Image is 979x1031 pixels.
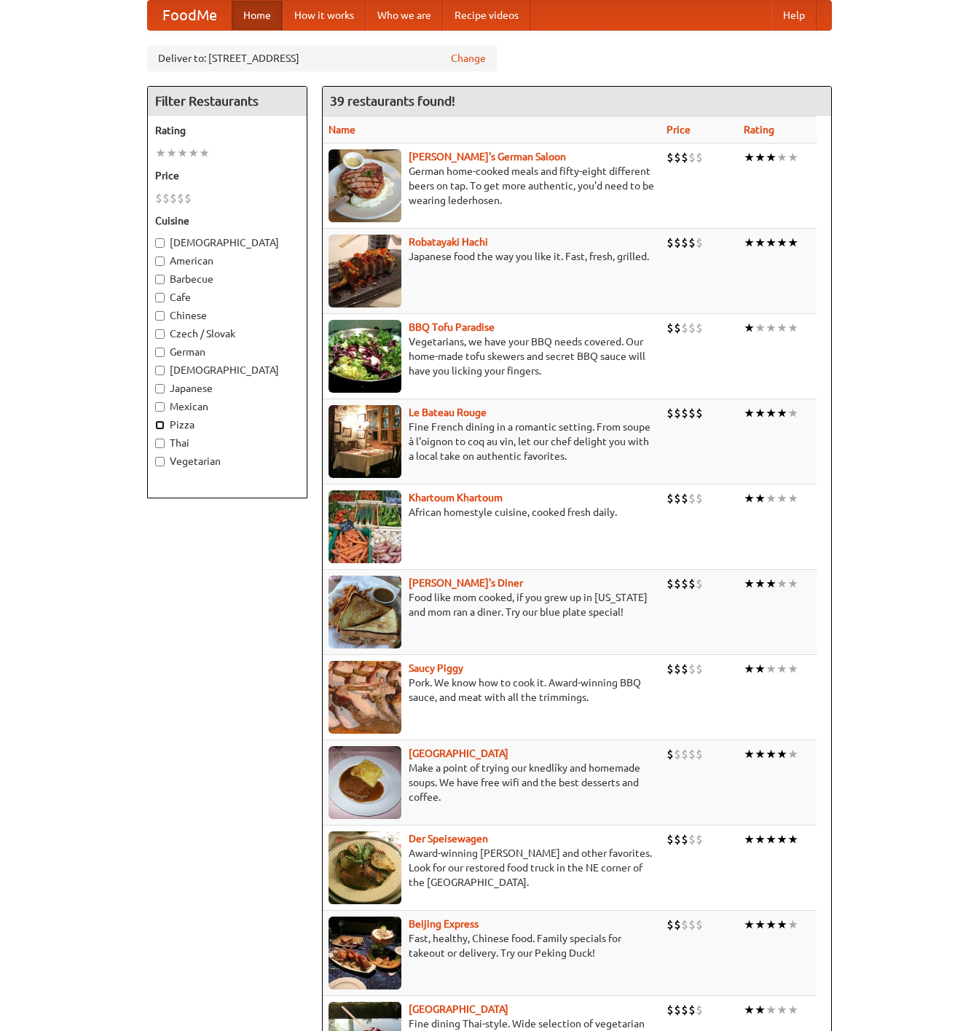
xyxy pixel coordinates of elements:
a: How it works [283,1,366,30]
label: Barbecue [155,272,299,286]
a: Der Speisewagen [409,833,488,844]
li: $ [681,831,688,847]
li: $ [667,661,674,677]
li: $ [696,831,703,847]
a: FoodMe [148,1,232,30]
li: $ [667,149,674,165]
img: bateaurouge.jpg [329,405,401,478]
img: tofuparadise.jpg [329,320,401,393]
li: $ [688,746,696,762]
li: $ [696,149,703,165]
li: ★ [188,145,199,161]
li: ★ [155,145,166,161]
h4: Filter Restaurants [148,87,307,116]
li: $ [696,235,703,251]
li: $ [681,661,688,677]
li: $ [696,1002,703,1018]
img: robatayaki.jpg [329,235,401,307]
li: $ [674,320,681,336]
li: $ [688,661,696,677]
li: ★ [776,576,787,592]
li: ★ [744,235,755,251]
li: $ [688,405,696,421]
a: [GEOGRAPHIC_DATA] [409,1003,508,1015]
li: $ [667,320,674,336]
input: American [155,256,165,266]
li: ★ [787,235,798,251]
input: [DEMOGRAPHIC_DATA] [155,366,165,375]
li: ★ [755,320,766,336]
li: $ [696,490,703,506]
a: Le Bateau Rouge [409,407,487,418]
li: $ [688,490,696,506]
li: $ [184,190,192,206]
li: $ [667,576,674,592]
li: ★ [776,235,787,251]
label: German [155,345,299,359]
img: speisewagen.jpg [329,831,401,904]
p: Pork. We know how to cook it. Award-winning BBQ sauce, and meat with all the trimmings. [329,675,655,705]
li: $ [688,320,696,336]
li: ★ [776,490,787,506]
p: German home-cooked meals and fifty-eight different beers on tap. To get more authentic, you'd nee... [329,164,655,208]
input: Japanese [155,384,165,393]
li: $ [177,190,184,206]
li: $ [170,190,177,206]
li: ★ [744,405,755,421]
li: ★ [744,320,755,336]
li: ★ [755,235,766,251]
li: $ [674,235,681,251]
li: ★ [776,405,787,421]
li: $ [681,1002,688,1018]
input: Cafe [155,293,165,302]
a: Beijing Express [409,918,479,930]
li: $ [696,320,703,336]
li: ★ [776,1002,787,1018]
li: ★ [766,149,776,165]
li: ★ [766,746,776,762]
label: Pizza [155,418,299,432]
li: $ [674,746,681,762]
li: $ [681,405,688,421]
li: $ [667,746,674,762]
li: $ [667,917,674,933]
label: [DEMOGRAPHIC_DATA] [155,363,299,377]
a: [PERSON_NAME]'s German Saloon [409,151,566,162]
li: ★ [766,576,776,592]
li: $ [667,490,674,506]
li: ★ [776,746,787,762]
p: Food like mom cooked, if you grew up in [US_STATE] and mom ran a diner. Try our blue plate special! [329,590,655,619]
label: American [155,254,299,268]
img: khartoum.jpg [329,490,401,563]
li: $ [688,235,696,251]
li: ★ [744,917,755,933]
li: ★ [787,831,798,847]
li: ★ [766,405,776,421]
b: BBQ Tofu Paradise [409,321,495,333]
li: ★ [177,145,188,161]
li: ★ [776,320,787,336]
a: Who we are [366,1,443,30]
p: Award-winning [PERSON_NAME] and other favorites. Look for our restored food truck in the NE corne... [329,846,655,890]
li: $ [674,1002,681,1018]
label: Cafe [155,290,299,305]
label: Chinese [155,308,299,323]
a: Robatayaki Hachi [409,236,488,248]
li: ★ [744,746,755,762]
li: $ [674,661,681,677]
img: saucy.jpg [329,661,401,734]
li: $ [674,576,681,592]
li: $ [696,661,703,677]
li: ★ [755,576,766,592]
li: ★ [744,1002,755,1018]
li: $ [688,1002,696,1018]
li: $ [681,746,688,762]
li: ★ [766,490,776,506]
li: $ [674,405,681,421]
a: [GEOGRAPHIC_DATA] [409,748,508,759]
li: ★ [755,405,766,421]
li: ★ [744,149,755,165]
label: Japanese [155,381,299,396]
